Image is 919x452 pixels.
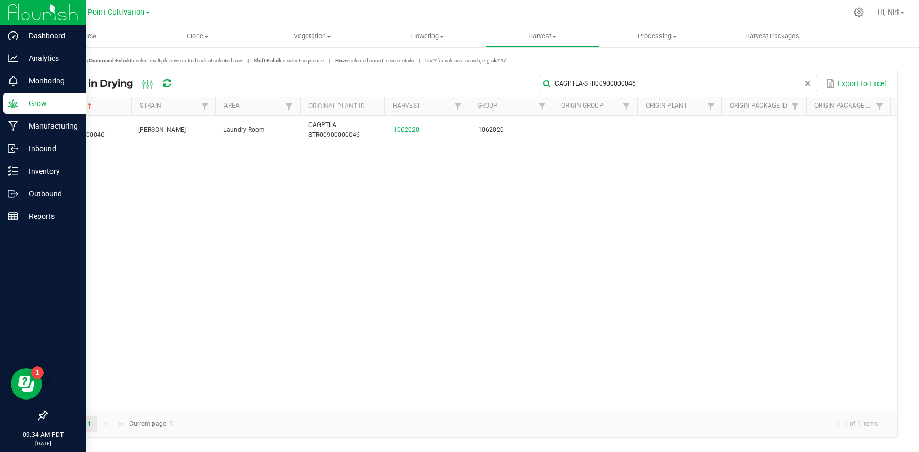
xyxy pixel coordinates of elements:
inline-svg: Manufacturing [8,121,18,131]
span: Use for wildcard search, e.g. [425,58,507,64]
inline-svg: Monitoring [8,76,18,86]
inline-svg: Inbound [8,143,18,154]
strong: % [433,58,437,64]
iframe: Resource center unread badge [31,366,44,379]
iframe: Resource center [11,368,42,400]
span: Laundry Room [223,126,265,133]
span: Green Point Cultivation [65,8,144,17]
a: Filter [199,100,211,113]
a: Filter [705,100,717,113]
a: Harvest [485,25,600,47]
p: 09:34 AM PDT [5,430,81,439]
div: Plants in Drying [55,75,189,92]
span: | [414,57,425,65]
span: | [242,57,254,65]
span: Harvest Packages [731,31,813,41]
a: Page 1 [82,416,97,432]
a: Origin Package Lot NumberSortable [814,102,873,110]
a: Filter [620,100,633,113]
a: 1062020 [394,126,419,133]
strong: ak%47 [491,58,507,64]
button: Export to Excel [823,75,889,92]
inline-svg: Grow [8,98,18,109]
a: Origin Package IDSortable [730,102,789,110]
span: Harvest [486,31,600,41]
a: Filter [789,100,801,113]
p: Inventory [18,165,81,177]
a: Plant IDSortable [55,102,127,110]
a: HarvestSortable [393,102,451,110]
a: Harvest Packages [715,25,830,47]
span: Vegetation [255,31,369,41]
p: Outbound [18,187,81,200]
a: Filter [283,100,295,113]
p: Manufacturing [18,120,81,132]
inline-svg: Dashboard [8,30,18,41]
a: AreaSortable [224,102,283,110]
a: Filter [873,100,886,113]
strong: Shift + click [254,58,281,64]
p: Inbound [18,142,81,155]
p: [DATE] [5,439,81,447]
span: CAGPTLA-STR00900000046 [308,121,360,139]
th: Original Plant ID [300,97,385,116]
span: clear [803,79,812,88]
p: Monitoring [18,75,81,87]
p: Dashboard [18,29,81,42]
span: to select multiple rows or to deselect selected row [78,58,242,64]
span: Flowering [370,31,484,41]
a: Vegetation [255,25,370,47]
strong: Ctrl/Command + click [78,58,130,64]
a: Origin GroupSortable [561,102,620,110]
a: Flowering [370,25,485,47]
a: Processing [600,25,715,47]
a: StrainSortable [140,102,199,110]
span: selected count to see details [335,58,414,64]
kendo-pager-info: 1 - 1 of 1 items [179,415,886,433]
span: Clone [141,31,255,41]
a: Filter [451,100,464,113]
p: Grow [18,97,81,110]
span: | [324,57,335,65]
strong: Hover [335,58,349,64]
span: Processing [600,31,714,41]
a: Origin PlantSortable [646,102,705,110]
p: Analytics [18,52,81,65]
span: 1062020 [478,126,504,133]
a: GroupSortable [477,102,536,110]
span: [PERSON_NAME] [138,126,186,133]
a: Clone [140,25,255,47]
a: Filter [536,100,549,113]
span: to select sequence [254,58,324,64]
span: Hi, Nir! [877,8,899,16]
p: Reports [18,210,81,223]
inline-svg: Outbound [8,188,18,199]
input: Search by Plant, Group, Strain, or Area [539,76,817,91]
span: Sortable [86,102,94,110]
inline-svg: Analytics [8,53,18,64]
kendo-pager: Current page: 1 [47,411,897,437]
inline-svg: Inventory [8,166,18,176]
div: Manage settings [852,7,865,17]
inline-svg: Reports [8,211,18,222]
